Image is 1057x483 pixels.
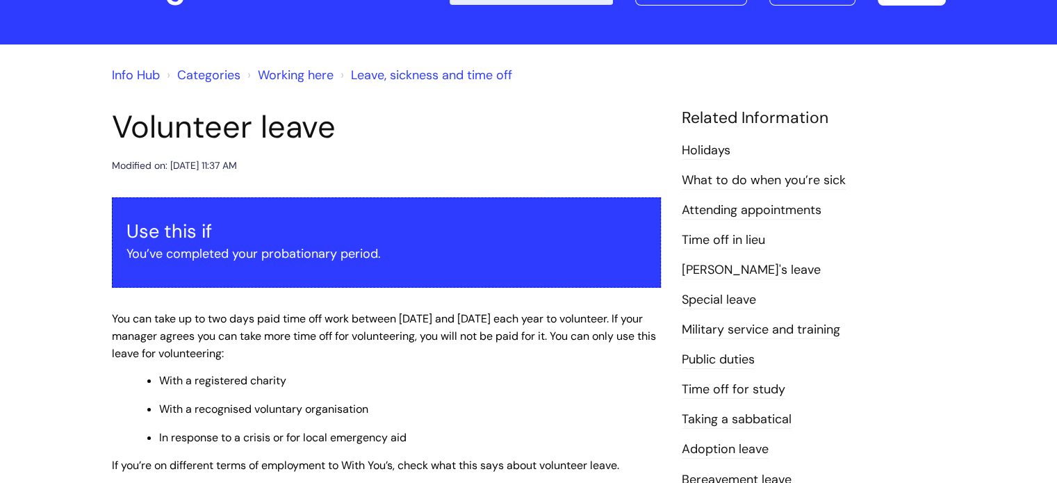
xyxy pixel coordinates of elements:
span: If you’re on different terms of employment to With You’s, check what this says about volunteer le... [112,458,619,473]
a: Holidays [682,142,730,160]
li: Working here [244,64,334,86]
h4: Related Information [682,108,946,128]
p: You’ve completed your probationary period. [126,243,646,265]
div: Modified on: [DATE] 11:37 AM [112,157,237,174]
a: Public duties [682,351,755,369]
a: Working here [258,67,334,83]
h3: Use this if [126,220,646,243]
a: Taking a sabbatical [682,411,792,429]
a: Time off in lieu [682,231,765,249]
span: With a recognised voluntary organisation [159,402,368,416]
a: Leave, sickness and time off [351,67,512,83]
span: In response to a crisis or for local emergency aid [159,430,407,445]
a: Adoption leave [682,441,769,459]
span: With a registered charity [159,373,286,388]
li: Solution home [163,64,240,86]
li: Leave, sickness and time off [337,64,512,86]
a: [PERSON_NAME]'s leave [682,261,821,279]
a: Info Hub [112,67,160,83]
a: Attending appointments [682,202,821,220]
a: Military service and training [682,321,840,339]
h1: Volunteer leave [112,108,661,146]
a: Categories [177,67,240,83]
a: Special leave [682,291,756,309]
span: You can take up to two days paid time off work between [DATE] and [DATE] each year to volunteer. ... [112,311,656,361]
a: Time off for study [682,381,785,399]
a: What to do when you’re sick [682,172,846,190]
